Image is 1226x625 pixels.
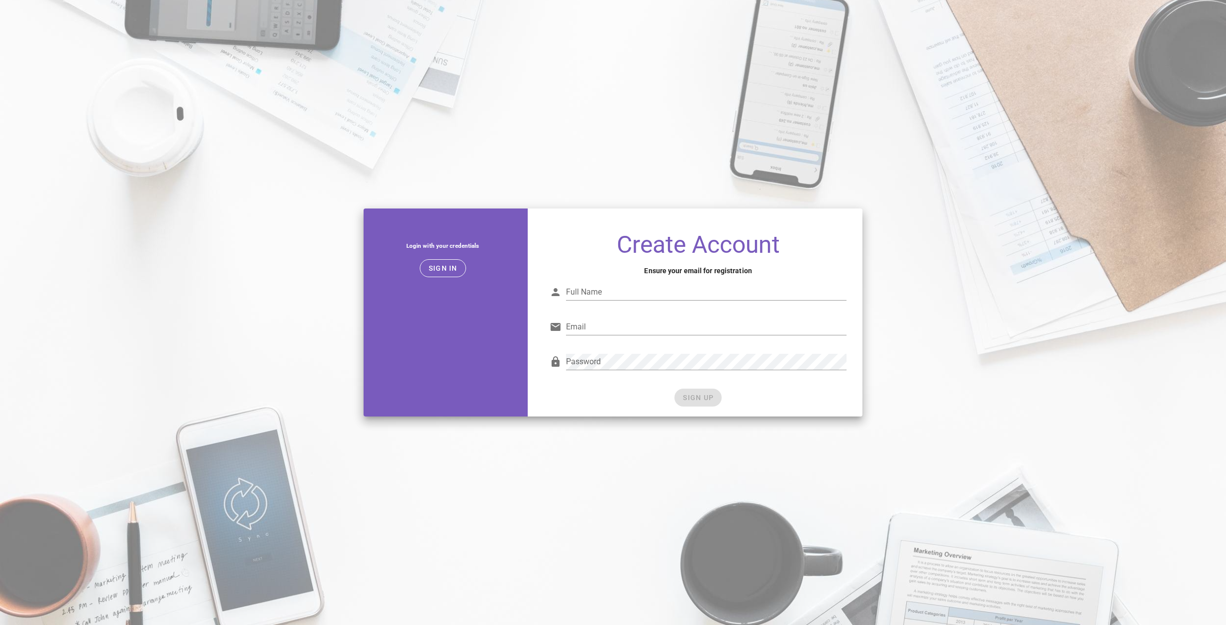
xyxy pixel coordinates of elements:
[428,264,458,272] span: Sign in
[550,232,847,257] h1: Create Account
[372,240,514,251] h5: Login with your credentials
[420,259,466,277] button: Sign in
[550,265,847,276] h4: Ensure your email for registration
[1175,561,1222,608] iframe: Tidio Chat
